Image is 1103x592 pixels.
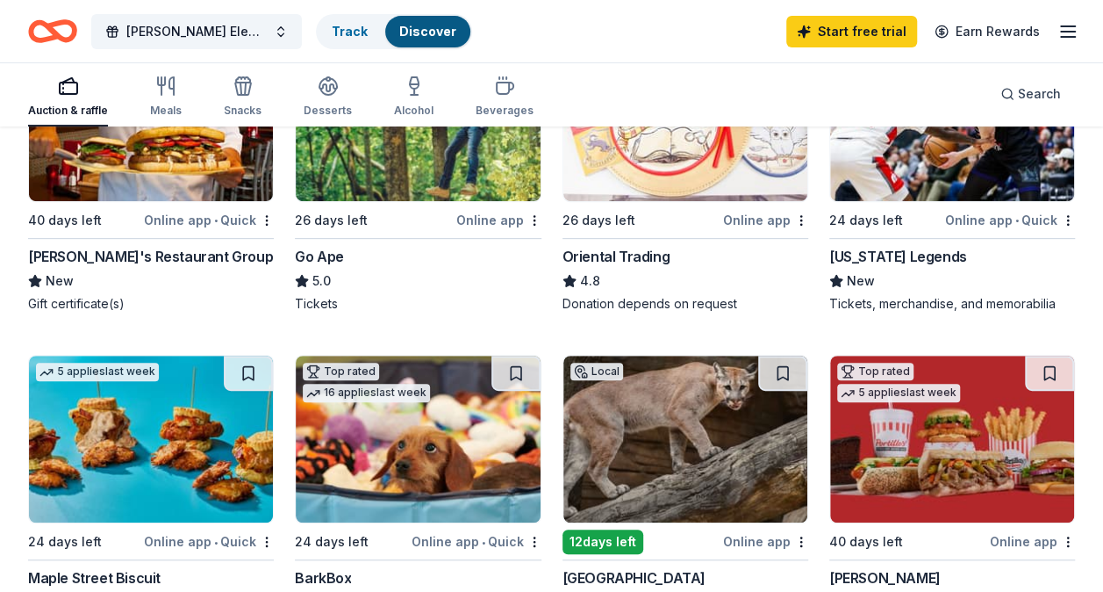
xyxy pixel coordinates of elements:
div: Snacks [224,104,261,118]
div: Online app Quick [945,209,1075,231]
div: Maple Street Biscuit [28,567,161,588]
button: Snacks [224,69,261,126]
span: • [214,213,218,227]
div: Top rated [837,363,913,380]
div: 24 days left [295,531,369,552]
span: 4.8 [580,271,600,292]
img: Image for Portillo's [830,356,1074,523]
div: Auction & raffle [28,104,108,118]
span: • [214,535,218,549]
div: Beverages [476,104,534,118]
div: 5 applies last week [36,363,159,381]
div: Desserts [304,104,352,118]
div: Alcohol [394,104,433,118]
img: Image for Houston Zoo [563,356,807,523]
a: Start free trial [786,16,917,47]
div: Oriental Trading [562,246,670,267]
span: Search [1018,83,1061,105]
div: Online app [723,209,808,231]
div: Online app [990,531,1075,552]
button: Search [986,76,1075,112]
button: [PERSON_NAME] Elementary PTA Silent Auction [91,14,302,49]
a: Earn Rewards [924,16,1050,47]
div: Donation depends on request [562,295,808,313]
a: Home [28,11,77,52]
div: 40 days left [829,531,903,552]
div: Online app [456,209,541,231]
span: New [46,271,74,292]
a: Image for Kenny's Restaurant GroupLocal40 days leftOnline app•Quick[PERSON_NAME]'s Restaurant Gro... [28,33,274,313]
div: 5 applies last week [837,384,960,402]
div: 12 days left [562,530,643,554]
div: Tickets, merchandise, and memorabilia [829,295,1075,313]
button: Desserts [304,69,352,126]
div: BarkBox [295,567,351,588]
span: • [1015,213,1019,227]
span: 5.0 [312,271,331,292]
img: Image for Maple Street Biscuit [29,356,273,523]
div: [PERSON_NAME]'s Restaurant Group [28,246,273,267]
div: Online app Quick [412,531,541,552]
div: Go Ape [295,246,344,267]
div: Online app Quick [144,531,274,552]
a: Image for Oriental TradingTop rated13 applieslast week26 days leftOnline appOriental Trading4.8Do... [562,33,808,313]
button: Meals [150,69,182,126]
a: Image for Go Ape1 applylast week26 days leftOnline appGo Ape5.0Tickets [295,33,541,313]
span: New [847,271,875,292]
div: Meals [150,104,182,118]
div: 26 days left [562,210,635,231]
button: TrackDiscover [316,14,472,49]
span: • [482,535,485,549]
button: Auction & raffle [28,69,108,126]
div: 26 days left [295,210,368,231]
div: 24 days left [829,210,903,231]
a: Image for Texas Legends2 applieslast weekLocal24 days leftOnline app•Quick[US_STATE] LegendsNewTi... [829,33,1075,313]
div: [GEOGRAPHIC_DATA] [562,567,705,588]
div: 24 days left [28,531,102,552]
div: Top rated [303,363,379,380]
div: Gift certificate(s) [28,295,274,313]
div: Tickets [295,295,541,313]
div: 40 days left [28,210,102,231]
a: Track [332,24,368,39]
a: Discover [399,24,456,39]
div: Online app [723,531,808,552]
div: Local [570,363,623,380]
span: [PERSON_NAME] Elementary PTA Silent Auction [126,21,267,42]
button: Beverages [476,69,534,126]
img: Image for BarkBox [296,356,540,523]
div: Online app Quick [144,209,274,231]
div: [PERSON_NAME] [829,567,941,588]
div: [US_STATE] Legends [829,246,967,267]
button: Alcohol [394,69,433,126]
div: 16 applies last week [303,384,430,402]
